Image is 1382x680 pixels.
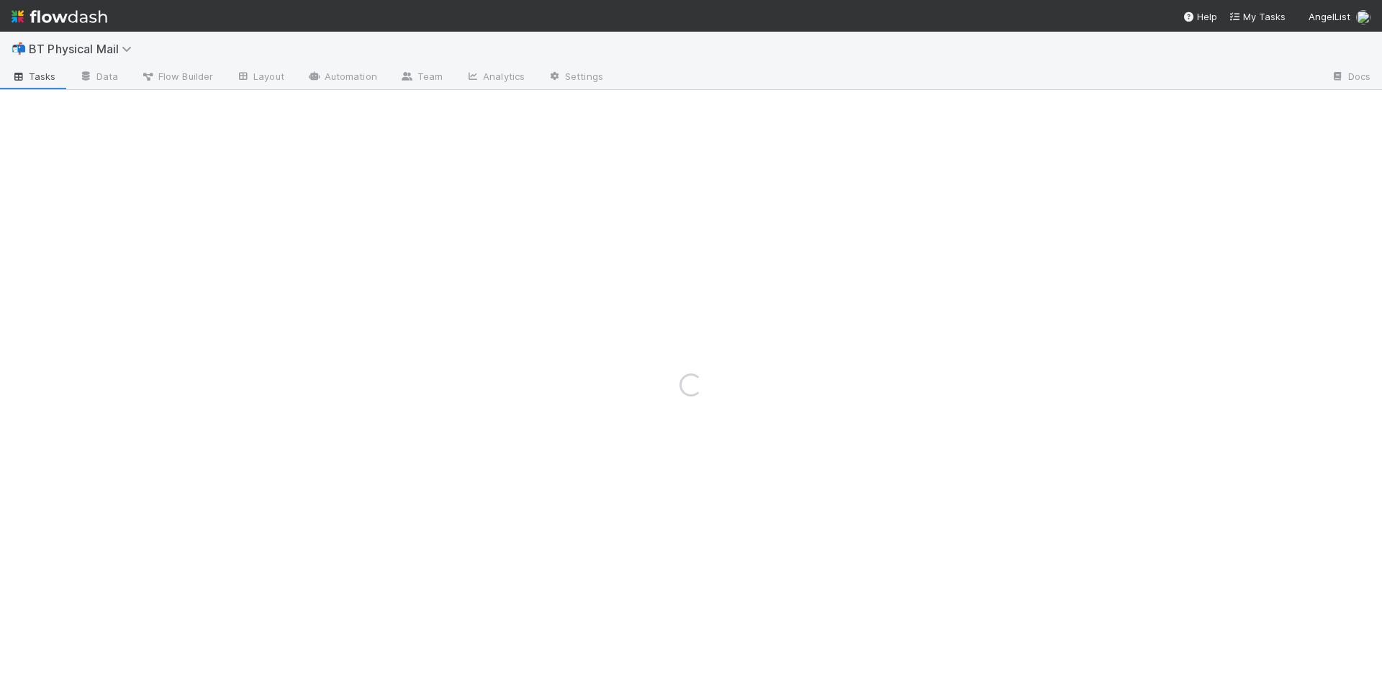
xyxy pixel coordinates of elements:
span: Flow Builder [141,69,213,83]
a: Layout [225,66,296,89]
a: Data [68,66,130,89]
a: Team [389,66,454,89]
div: Help [1183,9,1217,24]
a: Flow Builder [130,66,225,89]
img: logo-inverted-e16ddd16eac7371096b0.svg [12,4,107,29]
span: My Tasks [1229,11,1286,22]
img: avatar_e41e7ae5-e7d9-4d8d-9f56-31b0d7a2f4fd.png [1356,10,1370,24]
span: Tasks [12,69,56,83]
span: 📬 [12,42,26,55]
span: AngelList [1309,11,1350,22]
a: Docs [1319,66,1382,89]
a: Analytics [454,66,536,89]
a: Automation [296,66,389,89]
span: BT Physical Mail [29,42,139,56]
a: My Tasks [1229,9,1286,24]
a: Settings [536,66,615,89]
